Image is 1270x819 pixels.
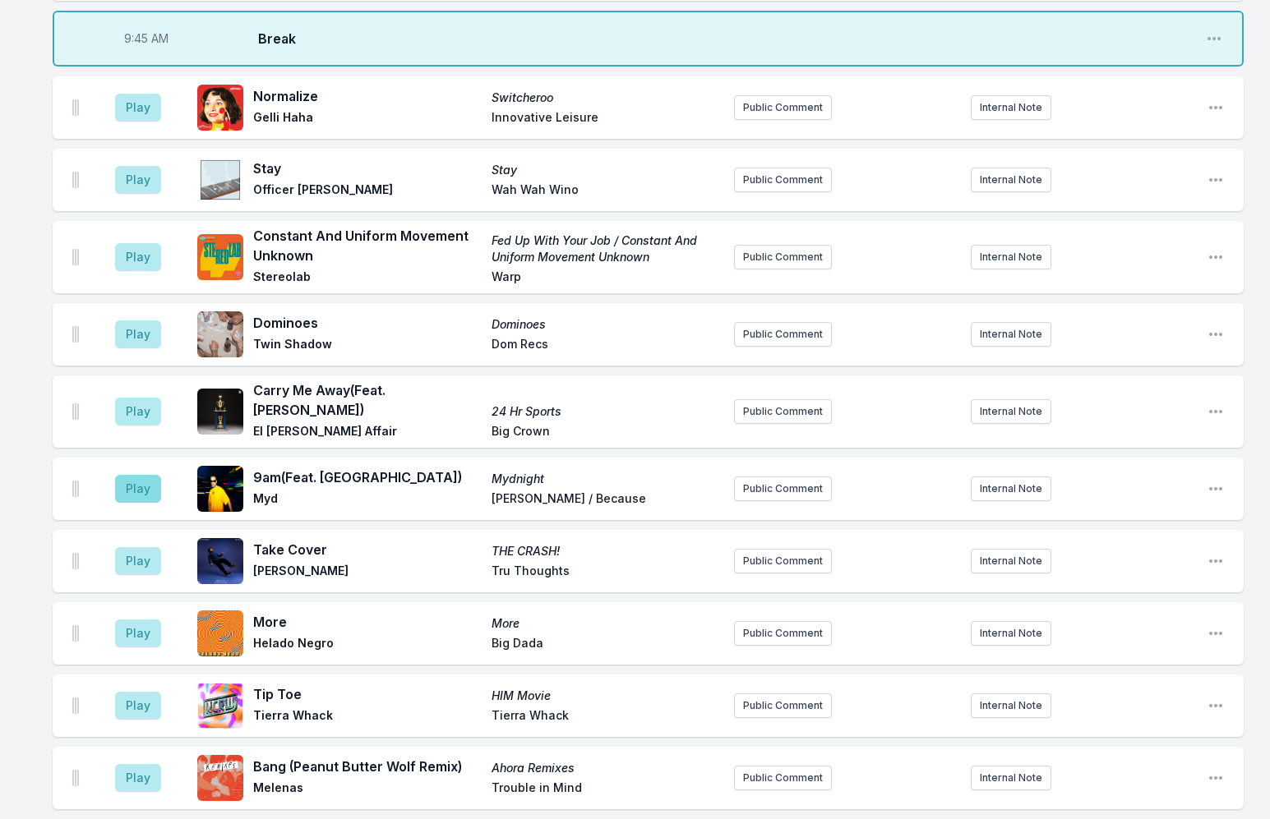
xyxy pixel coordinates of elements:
[492,760,720,776] span: Ahora Remixes
[492,615,720,632] span: More
[72,172,79,188] img: Drag Handle
[115,475,161,503] button: Play
[72,249,79,265] img: Drag Handle
[492,490,720,510] span: [PERSON_NAME] / Because
[72,481,79,497] img: Drag Handle
[253,612,482,632] span: More
[734,549,832,573] button: Public Comment
[253,159,482,178] span: Stay
[253,269,482,288] span: Stereolab
[492,182,720,201] span: Wah Wah Wino
[492,471,720,487] span: Mydnight
[1208,403,1224,420] button: Open playlist item options
[734,95,832,120] button: Public Comment
[1206,30,1222,47] button: Open playlist item options
[115,243,161,271] button: Play
[197,389,243,435] img: 24 Hr Sports
[734,168,832,192] button: Public Comment
[72,697,79,714] img: Drag Handle
[492,688,720,704] span: HIM Movie
[492,336,720,356] span: Dom Recs
[492,269,720,288] span: Warp
[115,166,161,194] button: Play
[492,563,720,582] span: Tru Thoughts
[253,684,482,704] span: Tip Toe
[971,549,1051,573] button: Internal Note
[115,398,161,426] button: Play
[253,635,482,655] span: Helado Negro
[1208,770,1224,786] button: Open playlist item options
[971,621,1051,646] button: Internal Note
[253,780,482,799] span: Melenas
[1208,172,1224,188] button: Open playlist item options
[1208,697,1224,714] button: Open playlist item options
[734,766,832,790] button: Public Comment
[492,780,720,799] span: Trouble in Mind
[1208,99,1224,116] button: Open playlist item options
[734,245,832,269] button: Public Comment
[253,336,482,356] span: Twin Shadow
[253,182,482,201] span: Officer [PERSON_NAME]
[492,707,720,727] span: Tierra Whack
[115,619,161,647] button: Play
[734,399,832,424] button: Public Comment
[1208,553,1224,569] button: Open playlist item options
[197,755,243,801] img: Ahora Remixes
[258,29,1193,48] span: Break
[971,693,1051,718] button: Internal Note
[72,99,79,116] img: Drag Handle
[197,234,243,280] img: Fed Up With Your Job / Constant And Uniform Movement Unknown
[197,157,243,203] img: Stay
[492,90,720,106] span: Switcheroo
[971,399,1051,424] button: Internal Note
[971,168,1051,192] button: Internal Note
[734,322,832,347] button: Public Comment
[971,766,1051,790] button: Internal Note
[115,94,161,122] button: Play
[115,320,161,348] button: Play
[492,109,720,129] span: Innovative Leisure
[734,476,832,501] button: Public Comment
[492,316,720,333] span: Dominoes
[1208,326,1224,343] button: Open playlist item options
[197,85,243,131] img: Switcheroo
[971,245,1051,269] button: Internal Note
[1208,249,1224,265] button: Open playlist item options
[197,538,243,584] img: THE CRASH!
[253,757,482,776] span: Bang (Peanut Butter Wolf Remix)
[734,621,832,646] button: Public Comment
[115,547,161,575] button: Play
[253,540,482,559] span: Take Cover
[253,467,482,487] span: 9am (Feat. [GEOGRAPHIC_DATA])
[197,311,243,357] img: Dominoes
[734,693,832,718] button: Public Comment
[115,764,161,792] button: Play
[253,423,482,443] span: El [PERSON_NAME] Affair
[253,707,482,727] span: Tierra Whack
[253,226,482,265] span: Constant And Uniform Movement Unknown
[72,326,79,343] img: Drag Handle
[197,610,243,656] img: More
[197,683,243,729] img: HIM Movie
[115,692,161,720] button: Play
[971,95,1051,120] button: Internal Note
[492,232,720,265] span: Fed Up With Your Job / Constant And Uniform Movement Unknown
[492,543,720,559] span: THE CRASH!
[971,322,1051,347] button: Internal Note
[253,109,482,129] span: Gelli Haha
[253,563,482,582] span: [PERSON_NAME]
[1208,625,1224,642] button: Open playlist item options
[72,770,79,786] img: Drag Handle
[253,490,482,510] span: Myd
[253,86,482,106] span: Normalize
[253,380,482,420] span: Carry Me Away (Feat. [PERSON_NAME])
[971,476,1051,501] button: Internal Note
[492,423,720,443] span: Big Crown
[253,313,482,333] span: Dominoes
[124,30,169,47] span: Timestamp
[72,403,79,420] img: Drag Handle
[492,403,720,420] span: 24 Hr Sports
[197,466,243,512] img: Mydnight
[72,625,79,642] img: Drag Handle
[72,553,79,569] img: Drag Handle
